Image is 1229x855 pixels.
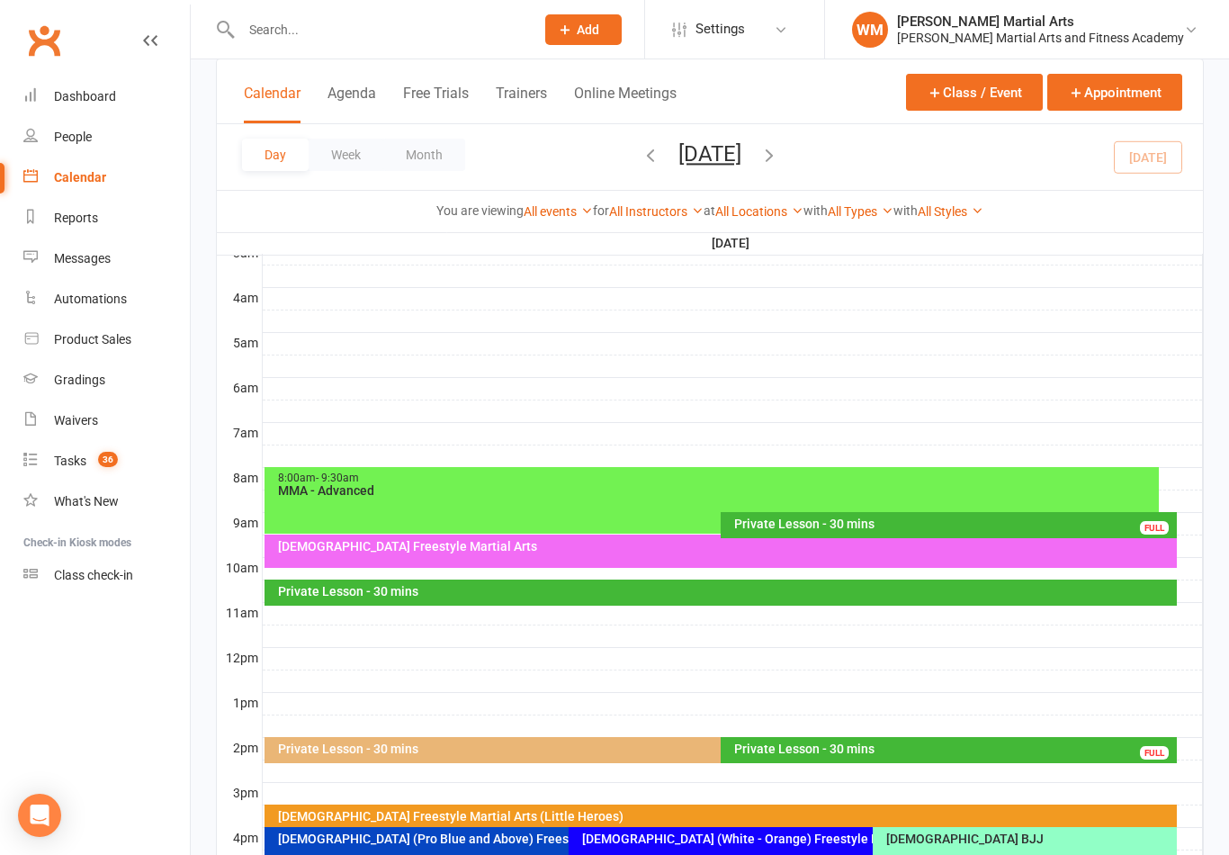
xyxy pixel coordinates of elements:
[897,13,1184,30] div: [PERSON_NAME] Martial Arts
[695,9,745,49] span: Settings
[852,12,888,48] div: WM
[524,204,593,219] a: All events
[545,14,622,45] button: Add
[609,204,704,219] a: All Instructors
[1140,521,1169,535] div: FULL
[733,517,1173,530] div: Private Lesson - 30 mins
[277,832,852,845] div: [DEMOGRAPHIC_DATA] (Pro Blue and Above) Freestyle Martial Arts
[277,585,1174,598] div: Private Lesson - 30 mins
[23,157,190,198] a: Calendar
[54,292,127,306] div: Automations
[277,540,1174,553] div: [DEMOGRAPHIC_DATA] Freestyle Martial Arts
[217,557,262,580] th: 10am
[54,373,105,387] div: Gradings
[715,204,803,219] a: All Locations
[18,794,61,837] div: Open Intercom Messenger
[704,203,715,218] strong: at
[327,85,376,123] button: Agenda
[217,692,262,715] th: 1pm
[23,555,190,596] a: Class kiosk mode
[277,810,1174,823] div: [DEMOGRAPHIC_DATA] Freestyle Martial Arts (Little Heroes)
[277,472,1156,484] div: 8:00am
[23,198,190,238] a: Reports
[54,413,98,427] div: Waivers
[217,827,262,850] th: 4pm
[23,279,190,319] a: Automations
[403,85,469,123] button: Free Trials
[217,467,262,490] th: 8am
[54,251,111,265] div: Messages
[54,568,133,582] div: Class check-in
[733,742,1173,755] div: Private Lesson - 30 mins
[828,204,893,219] a: All Types
[217,602,262,625] th: 11am
[98,452,118,467] span: 36
[277,742,1156,755] div: Private Lesson - 30 mins
[22,18,67,63] a: Clubworx
[577,22,599,37] span: Add
[236,17,522,42] input: Search...
[217,287,262,310] th: 4am
[217,737,262,760] th: 2pm
[242,139,309,171] button: Day
[897,30,1184,46] div: [PERSON_NAME] Martial Arts and Fitness Academy
[217,422,262,445] th: 7am
[23,360,190,400] a: Gradings
[23,400,190,441] a: Waivers
[217,647,262,670] th: 12pm
[383,139,465,171] button: Month
[1047,74,1182,111] button: Appointment
[217,377,262,400] th: 6am
[217,332,262,355] th: 5am
[23,238,190,279] a: Messages
[54,170,106,184] div: Calendar
[581,832,1156,845] div: [DEMOGRAPHIC_DATA] (White - Orange) Freestyle Martial Arts
[54,211,98,225] div: Reports
[593,203,609,218] strong: for
[217,512,262,535] th: 9am
[918,204,983,219] a: All Styles
[217,782,262,805] th: 3pm
[23,319,190,360] a: Product Sales
[23,481,190,522] a: What's New
[262,232,1203,255] th: [DATE]
[803,203,828,218] strong: with
[54,332,131,346] div: Product Sales
[1140,746,1169,760] div: FULL
[54,89,116,103] div: Dashboard
[316,472,359,484] span: - 9:30am
[244,85,301,123] button: Calendar
[574,85,677,123] button: Online Meetings
[496,85,547,123] button: Trainers
[54,494,119,508] div: What's New
[885,832,1173,845] div: [DEMOGRAPHIC_DATA] BJJ
[54,130,92,144] div: People
[436,203,524,218] strong: You are viewing
[23,441,190,481] a: Tasks 36
[906,74,1043,111] button: Class / Event
[277,484,1156,497] div: MMA - Advanced
[54,454,86,468] div: Tasks
[309,139,383,171] button: Week
[893,203,918,218] strong: with
[23,117,190,157] a: People
[678,141,741,166] button: [DATE]
[23,76,190,117] a: Dashboard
